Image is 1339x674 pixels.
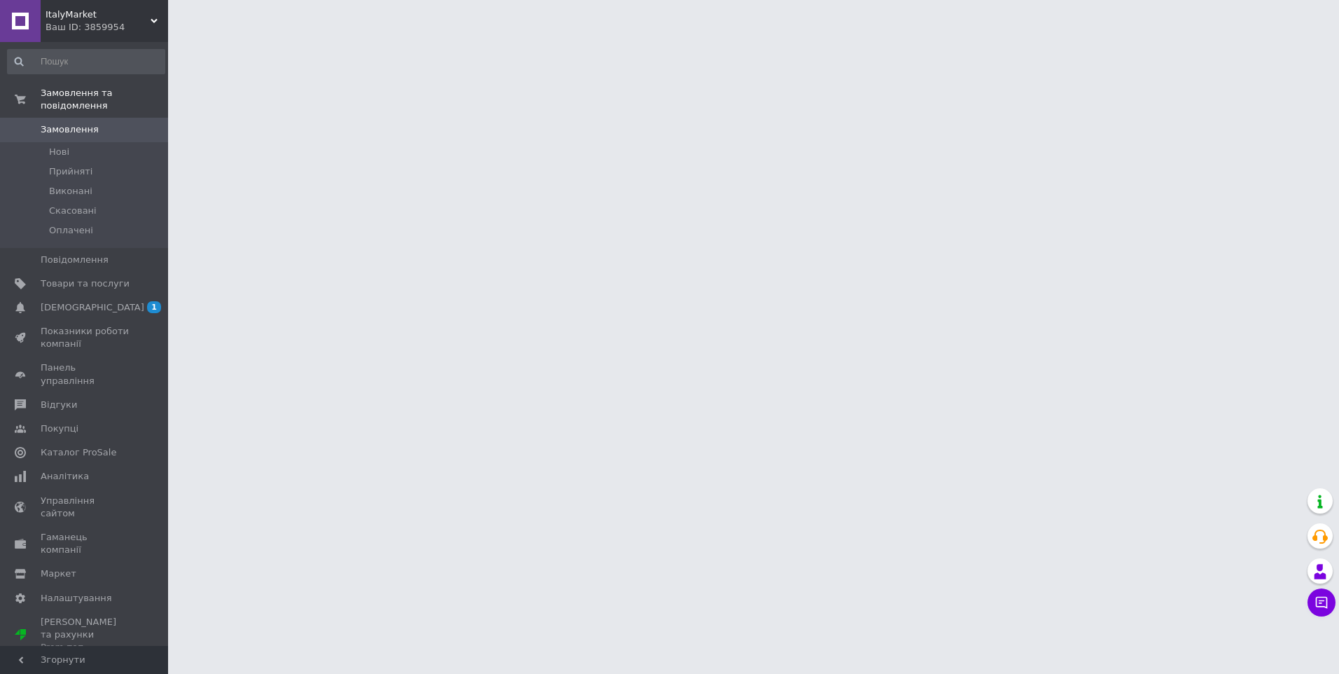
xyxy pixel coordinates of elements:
span: Гаманець компанії [41,531,130,556]
span: Панель управління [41,362,130,387]
span: Маркет [41,568,76,580]
span: Аналітика [41,470,89,483]
span: Виконані [49,185,92,198]
span: Повідомлення [41,254,109,266]
span: Управління сайтом [41,495,130,520]
span: Показники роботи компанії [41,325,130,350]
span: Нові [49,146,69,158]
span: [PERSON_NAME] та рахунки [41,616,130,654]
span: Покупці [41,422,78,435]
span: ItalyMarket [46,8,151,21]
span: Скасовані [49,205,97,217]
span: Прийняті [49,165,92,178]
button: Чат з покупцем [1307,589,1335,617]
span: Відгуки [41,399,77,411]
div: Prom топ [41,641,130,654]
span: 1 [147,301,161,313]
span: Товари та послуги [41,277,130,290]
input: Пошук [7,49,165,74]
span: Налаштування [41,592,112,605]
span: [DEMOGRAPHIC_DATA] [41,301,144,314]
span: Замовлення [41,123,99,136]
span: Оплачені [49,224,93,237]
span: Замовлення та повідомлення [41,87,168,112]
span: Каталог ProSale [41,446,116,459]
div: Ваш ID: 3859954 [46,21,168,34]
